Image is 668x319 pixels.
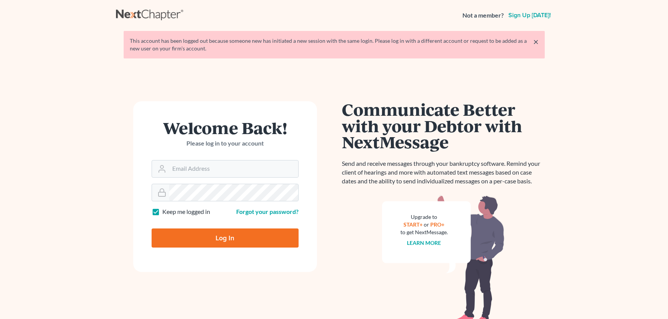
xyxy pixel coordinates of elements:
strong: Not a member? [462,11,504,20]
a: Forgot your password? [236,208,299,215]
span: or [424,221,429,228]
input: Log In [152,228,299,248]
input: Email Address [169,160,298,177]
h1: Welcome Back! [152,120,299,136]
a: Sign up [DATE]! [507,12,552,18]
div: Upgrade to [400,213,448,221]
div: to get NextMessage. [400,228,448,236]
p: Please log in to your account [152,139,299,148]
a: × [533,37,539,46]
h1: Communicate Better with your Debtor with NextMessage [342,101,545,150]
a: START+ [403,221,423,228]
a: PRO+ [430,221,444,228]
p: Send and receive messages through your bankruptcy software. Remind your client of hearings and mo... [342,159,545,186]
label: Keep me logged in [162,207,210,216]
a: Learn more [407,240,441,246]
div: This account has been logged out because someone new has initiated a new session with the same lo... [130,37,539,52]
